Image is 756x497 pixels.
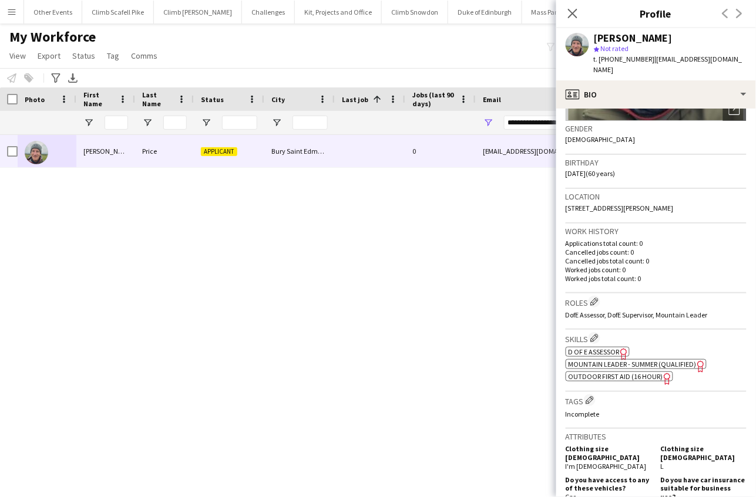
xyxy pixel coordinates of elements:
[83,90,114,108] span: First Name
[142,117,153,128] button: Open Filter Menu
[201,117,211,128] button: Open Filter Menu
[72,50,95,61] span: Status
[163,116,187,130] input: Last Name Filter Input
[83,117,94,128] button: Open Filter Menu
[504,116,704,130] input: Email Filter Input
[723,97,747,121] div: Open photos pop-in
[566,296,747,308] h3: Roles
[293,116,328,130] input: City Filter Input
[412,90,455,108] span: Jobs (last 90 days)
[594,55,742,74] span: | [EMAIL_ADDRESS][DOMAIN_NAME]
[566,248,747,256] p: Cancelled jobs count: 0
[566,169,616,178] span: [DATE] (60 years)
[566,444,651,462] h5: Clothing size [DEMOGRAPHIC_DATA]
[483,117,493,128] button: Open Filter Menu
[566,157,747,168] h3: Birthday
[76,135,135,167] div: [PERSON_NAME]
[566,226,747,236] h3: Work history
[25,141,48,164] img: Ian Price
[566,274,747,283] p: Worked jobs total count: 0
[382,1,448,23] button: Climb Snowdon
[569,347,620,356] span: D of E Assessor
[342,95,368,104] span: Last job
[68,48,100,63] a: Status
[154,1,242,23] button: Climb [PERSON_NAME]
[569,360,697,368] span: Mountain Leader - Summer (Qualified)
[566,123,747,134] h3: Gender
[201,147,237,156] span: Applicant
[271,95,285,104] span: City
[105,116,128,130] input: First Name Filter Input
[448,1,522,23] button: Duke of Edinburgh
[566,394,747,407] h3: Tags
[135,135,194,167] div: Price
[295,1,382,23] button: Kit, Projects and Office
[566,475,651,493] h5: Do you have access to any of these vehicles?
[566,310,708,319] span: DofE Assessor, DofE Supervisor, Mountain Leader
[566,256,747,265] p: Cancelled jobs total count: 0
[49,71,63,85] app-action-btn: Advanced filters
[556,6,756,21] h3: Profile
[24,1,82,23] button: Other Events
[405,135,476,167] div: 0
[569,372,663,381] span: Outdoor First Aid (16 hour)
[594,55,655,63] span: t. [PHONE_NUMBER]
[476,135,711,167] div: [EMAIL_ADDRESS][DOMAIN_NAME]
[131,50,157,61] span: Comms
[594,33,673,43] div: [PERSON_NAME]
[566,431,747,442] h3: Attributes
[222,116,257,130] input: Status Filter Input
[9,28,96,46] span: My Workforce
[9,50,26,61] span: View
[566,135,636,144] span: [DEMOGRAPHIC_DATA]
[566,410,747,418] p: Incomplete
[556,80,756,109] div: Bio
[242,1,295,23] button: Challenges
[142,90,173,108] span: Last Name
[483,95,502,104] span: Email
[201,95,224,104] span: Status
[661,444,747,462] h5: Clothing size [DEMOGRAPHIC_DATA]
[66,71,80,85] app-action-btn: Export XLSX
[25,95,45,104] span: Photo
[566,191,747,202] h3: Location
[126,48,162,63] a: Comms
[82,1,154,23] button: Climb Scafell Pike
[38,50,61,61] span: Export
[601,44,629,53] span: Not rated
[33,48,65,63] a: Export
[102,48,124,63] a: Tag
[271,117,282,128] button: Open Filter Menu
[566,204,674,212] span: [STREET_ADDRESS][PERSON_NAME]
[264,135,335,167] div: Bury Saint Edmunds
[566,462,647,471] span: I'm [DEMOGRAPHIC_DATA]
[522,1,596,23] button: Mass Participation
[661,462,664,471] span: L
[5,48,31,63] a: View
[107,50,119,61] span: Tag
[566,332,747,344] h3: Skills
[566,265,747,274] p: Worked jobs count: 0
[566,239,747,248] p: Applications total count: 0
